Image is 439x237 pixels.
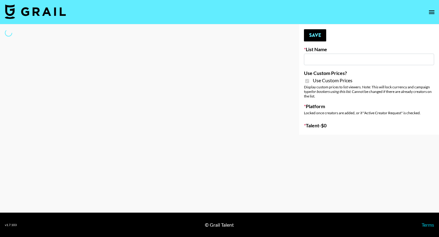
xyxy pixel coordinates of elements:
div: Locked once creators are added, or if "Active Creator Request" is checked. [304,111,434,115]
em: for bookers using this list [311,89,350,94]
label: Use Custom Prices? [304,70,434,76]
div: Display custom prices to list viewers. Note: This will lock currency and campaign type . Cannot b... [304,85,434,98]
label: List Name [304,46,434,52]
label: Talent - $ 0 [304,122,434,129]
button: open drawer [426,6,438,18]
div: © Grail Talent [205,222,234,228]
a: Terms [422,222,434,228]
label: Platform [304,103,434,109]
span: Use Custom Prices [313,77,352,83]
button: Save [304,29,326,41]
div: v 1.7.103 [5,223,17,227]
img: Grail Talent [5,4,66,19]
